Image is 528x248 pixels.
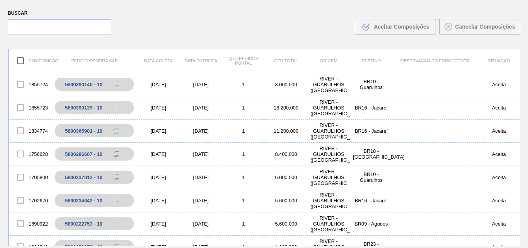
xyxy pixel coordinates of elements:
[180,151,222,157] div: [DATE]
[307,215,350,233] div: RIVER - GUARULHOS (SP)
[180,58,222,63] div: Data Entrega
[350,105,392,111] div: BR16 - Jacareí
[137,128,180,134] div: [DATE]
[109,103,124,112] div: Copiar
[9,192,52,209] div: 1702670
[109,196,124,205] div: Copiar
[137,151,180,157] div: [DATE]
[9,123,52,139] div: 1834774
[392,58,477,63] div: Observação do Fornecedor
[109,219,124,228] div: Copiar
[478,198,520,204] div: Aceita
[307,58,350,63] div: Origem
[8,8,111,19] label: Buscar
[222,198,265,204] div: 1
[478,128,520,134] div: Aceita
[222,128,265,134] div: 1
[478,151,520,157] div: Aceita
[265,128,307,134] div: 11.200,000
[65,128,102,134] div: 5800365901 - 10
[478,174,520,180] div: Aceita
[180,105,222,111] div: [DATE]
[137,198,180,204] div: [DATE]
[180,82,222,87] div: [DATE]
[137,82,180,87] div: [DATE]
[350,198,392,204] div: BR16 - Jacareí
[109,80,124,89] div: Copiar
[222,221,265,227] div: 1
[265,198,307,204] div: 5.600,000
[65,221,102,227] div: 5800222753 - 10
[307,99,350,116] div: RIVER - GUARULHOS (SP)
[265,105,307,111] div: 18.200,000
[478,221,520,227] div: Aceita
[9,216,52,232] div: 1690922
[9,146,52,162] div: 1756628
[9,53,52,69] div: Composição
[350,171,392,183] div: BR10 - Guarulhos
[65,82,102,87] div: 5800390140 - 10
[137,174,180,180] div: [DATE]
[350,221,392,227] div: BR09 - Agudos
[52,58,137,63] div: Pedido Compra SAP
[439,19,520,34] button: Cancelar Composições
[265,174,307,180] div: 6.000,000
[478,58,520,63] div: Situação
[478,82,520,87] div: Aceita
[109,173,124,182] div: Copiar
[180,198,222,204] div: [DATE]
[478,105,520,111] div: Aceita
[180,128,222,134] div: [DATE]
[265,82,307,87] div: 3.000,000
[137,221,180,227] div: [DATE]
[307,145,350,163] div: RIVER - GUARULHOS (SP)
[65,198,102,204] div: 5800234042 - 10
[109,126,124,135] div: Copiar
[222,151,265,157] div: 1
[350,79,392,90] div: BR10 - Guarulhos
[65,174,102,180] div: 5800237012 - 10
[137,58,180,63] div: Data coleta
[350,128,392,134] div: BR16 - Jacareí
[455,24,515,30] span: Cancelar Composições
[137,105,180,111] div: [DATE]
[265,221,307,227] div: 5.600,000
[65,151,102,157] div: 5800286607 - 10
[222,56,265,65] div: Qtd Pedidos Portal
[307,76,350,93] div: RIVER - GUARULHOS (SP)
[355,19,436,34] button: Aceitar Composições
[9,169,52,185] div: 1705800
[222,82,265,87] div: 1
[265,58,307,63] div: Qtd Total
[109,149,124,159] div: Copiar
[307,122,350,140] div: RIVER - GUARULHOS (SP)
[65,105,102,111] div: 5800390139 - 10
[307,169,350,186] div: RIVER - GUARULHOS (SP)
[222,105,265,111] div: 1
[374,24,429,30] span: Aceitar Composições
[9,76,52,92] div: 1855724
[307,192,350,209] div: RIVER - GUARULHOS (SP)
[350,148,392,160] div: BR18 - Pernambuco
[180,174,222,180] div: [DATE]
[222,174,265,180] div: 1
[350,58,392,63] div: Destino
[265,151,307,157] div: 8.400,000
[9,99,52,116] div: 1855723
[180,221,222,227] div: [DATE]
